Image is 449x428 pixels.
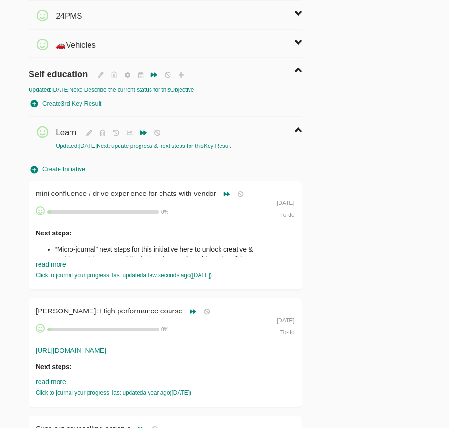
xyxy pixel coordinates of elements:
[277,200,295,206] span: [DATE]
[31,98,101,109] span: Create 3rd Key Result
[55,244,269,273] li: “Micro-journal” next steps for this initiative here to unlock creative & problem-solving areas of...
[36,389,269,397] div: Click to journal your progress, last updated a year ago ( [DATE] )
[29,97,104,111] button: Create3rd Key Result
[36,378,66,386] a: read more
[36,261,66,268] a: read more
[280,212,295,218] span: To-do
[36,228,269,305] div: Latest Update: Next Steps:
[277,317,295,324] span: [DATE]
[29,86,302,94] div: Updated: [DATE] Next: Describe the current status for this Objective
[29,58,90,80] span: Self education
[36,347,106,354] a: [URL][DOMAIN_NAME]
[56,142,260,150] div: Updated: [DATE] Next: update progress & next steps for this Key Result
[56,1,84,22] span: 24PMS
[36,363,71,370] strong: Next steps:
[56,117,79,138] span: Learn
[36,307,186,315] span: [PERSON_NAME]: High performance course
[161,209,168,214] span: 0 %
[36,229,71,237] strong: Next steps:
[56,30,98,51] span: 🚗Vehicles
[36,272,269,280] div: Click to journal your progress, last updated a few seconds ago ( [DATE] )
[36,189,220,197] span: mini confluence / drive experience for chats with vendor
[280,329,295,336] span: To-do
[161,327,168,332] span: 0 %
[29,162,88,177] button: Create Initiative
[31,164,85,175] span: Create Initiative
